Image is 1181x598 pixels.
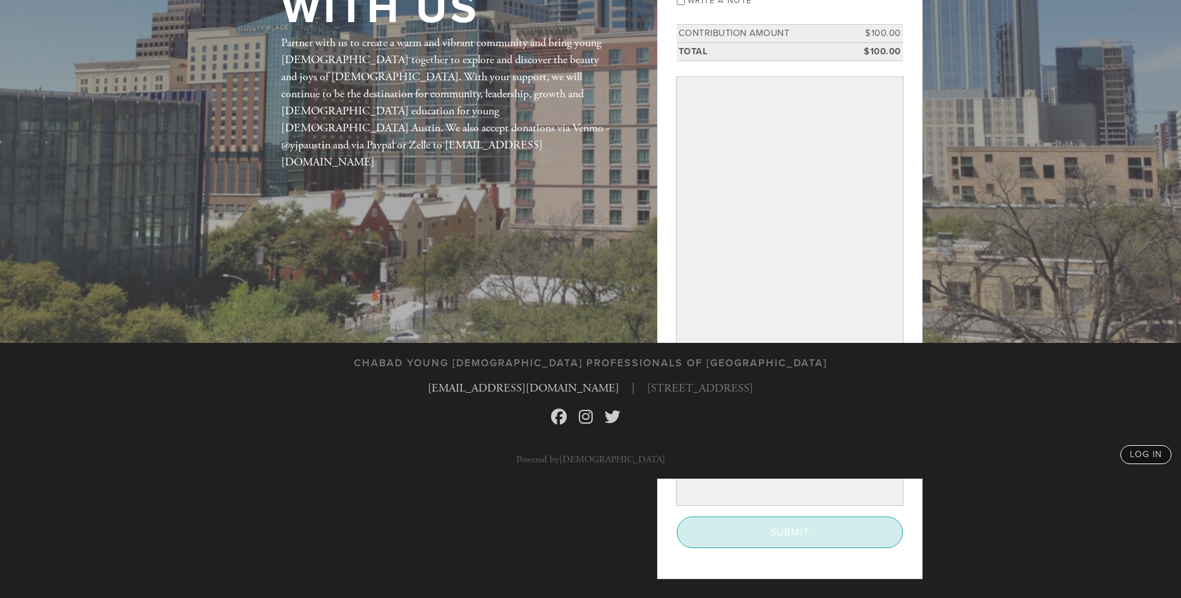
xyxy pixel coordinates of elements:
iframe: Secure payment input frame [679,80,900,503]
input: Submit [677,517,903,548]
span: [STREET_ADDRESS] [647,380,753,397]
td: Total [677,42,846,61]
a: [EMAIL_ADDRESS][DOMAIN_NAME] [428,381,619,395]
a: log in [1120,445,1172,464]
h3: Chabad Young [DEMOGRAPHIC_DATA] Professionals of [GEOGRAPHIC_DATA] [354,357,827,369]
span: | [632,380,634,397]
td: $100.00 [846,25,903,43]
a: [DEMOGRAPHIC_DATA] [559,453,665,465]
td: $100.00 [846,42,903,61]
td: Contribution Amount [677,25,846,43]
div: Partner with us to create a warm and vibrant community and bring young [DEMOGRAPHIC_DATA] togethe... [281,34,616,170]
p: Powered by [516,455,665,464]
